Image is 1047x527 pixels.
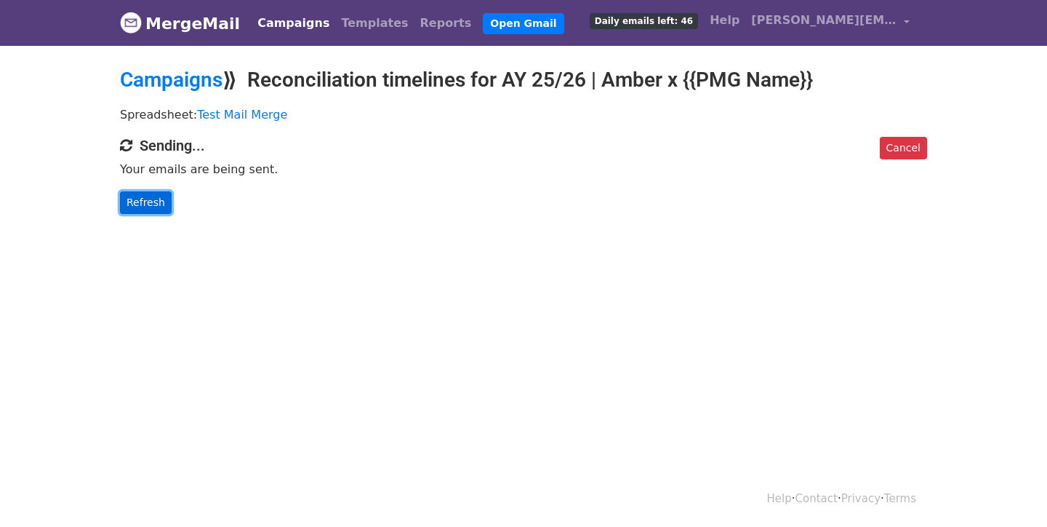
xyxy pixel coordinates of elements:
[704,6,745,35] a: Help
[751,12,896,29] span: [PERSON_NAME][EMAIL_ADDRESS][DOMAIN_NAME]
[335,9,414,38] a: Templates
[974,457,1047,527] iframe: Chat Widget
[197,108,287,122] a: Test Mail Merge
[120,12,142,33] img: MergeMail logo
[414,9,478,38] a: Reports
[120,137,927,154] h4: Sending...
[590,13,698,29] span: Daily emails left: 46
[584,6,704,35] a: Daily emails left: 46
[120,191,172,214] a: Refresh
[880,137,927,159] a: Cancel
[483,13,563,34] a: Open Gmail
[767,492,792,505] a: Help
[120,162,927,177] p: Your emails are being sent.
[745,6,915,40] a: [PERSON_NAME][EMAIL_ADDRESS][DOMAIN_NAME]
[120,68,927,92] h2: ⟫ Reconciliation timelines for AY 25/26 | Amber x {{PMG Name}}
[841,492,880,505] a: Privacy
[120,68,222,92] a: Campaigns
[120,107,927,122] p: Spreadsheet:
[252,9,335,38] a: Campaigns
[120,8,240,39] a: MergeMail
[884,492,916,505] a: Terms
[795,492,838,505] a: Contact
